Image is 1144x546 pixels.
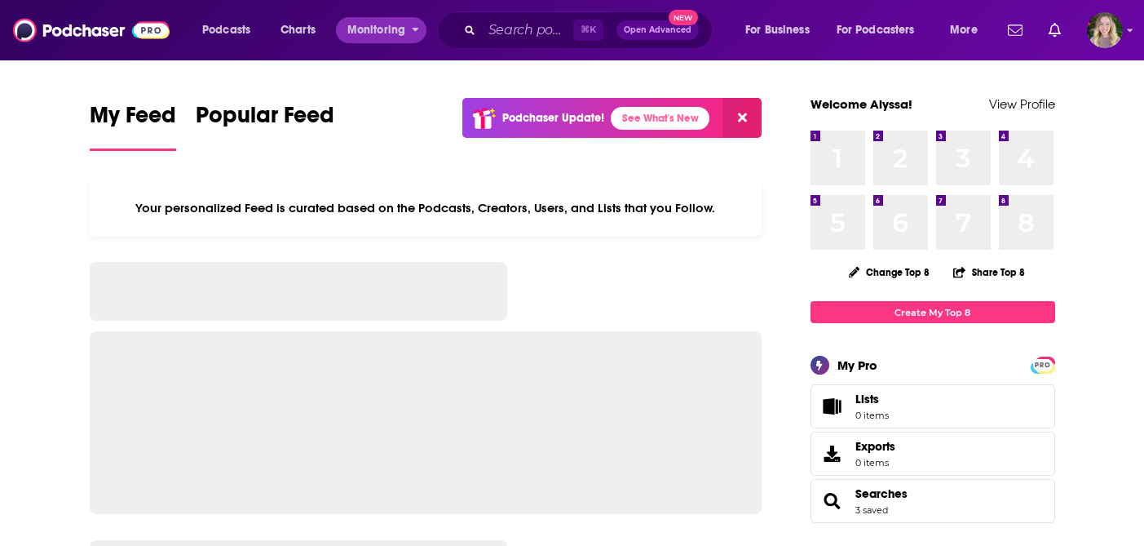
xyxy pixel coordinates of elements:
[811,384,1055,428] a: Lists
[855,392,889,406] span: Lists
[336,17,426,43] button: open menu
[811,96,912,112] a: Welcome Alyssa!
[624,26,691,34] span: Open Advanced
[939,17,998,43] button: open menu
[191,17,272,43] button: open menu
[616,20,699,40] button: Open AdvancedNew
[837,19,915,42] span: For Podcasters
[13,15,170,46] img: Podchaser - Follow, Share and Rate Podcasts
[855,457,895,468] span: 0 items
[1087,12,1123,48] img: User Profile
[90,101,176,139] span: My Feed
[90,101,176,151] a: My Feed
[1001,16,1029,44] a: Show notifications dropdown
[202,19,250,42] span: Podcasts
[950,19,978,42] span: More
[669,10,698,25] span: New
[811,432,1055,476] a: Exports
[855,410,889,421] span: 0 items
[453,11,728,49] div: Search podcasts, credits, & more...
[855,504,888,516] a: 3 saved
[855,486,908,501] a: Searches
[855,439,895,454] span: Exports
[855,392,879,406] span: Lists
[811,479,1055,523] span: Searches
[989,96,1055,112] a: View Profile
[1033,358,1053,371] a: PRO
[573,20,603,41] span: ⌘ K
[482,17,573,43] input: Search podcasts, credits, & more...
[1042,16,1067,44] a: Show notifications dropdown
[1087,12,1123,48] button: Show profile menu
[734,17,830,43] button: open menu
[811,301,1055,323] a: Create My Top 8
[826,17,939,43] button: open menu
[1087,12,1123,48] span: Logged in as lauren19365
[837,357,877,373] div: My Pro
[502,111,604,125] p: Podchaser Update!
[270,17,325,43] a: Charts
[90,180,762,236] div: Your personalized Feed is curated based on the Podcasts, Creators, Users, and Lists that you Follow.
[952,256,1026,288] button: Share Top 8
[1033,359,1053,371] span: PRO
[816,490,849,513] a: Searches
[196,101,334,151] a: Popular Feed
[280,19,316,42] span: Charts
[745,19,810,42] span: For Business
[839,262,940,282] button: Change Top 8
[611,107,709,130] a: See What's New
[196,101,334,139] span: Popular Feed
[347,19,405,42] span: Monitoring
[816,442,849,465] span: Exports
[816,395,849,418] span: Lists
